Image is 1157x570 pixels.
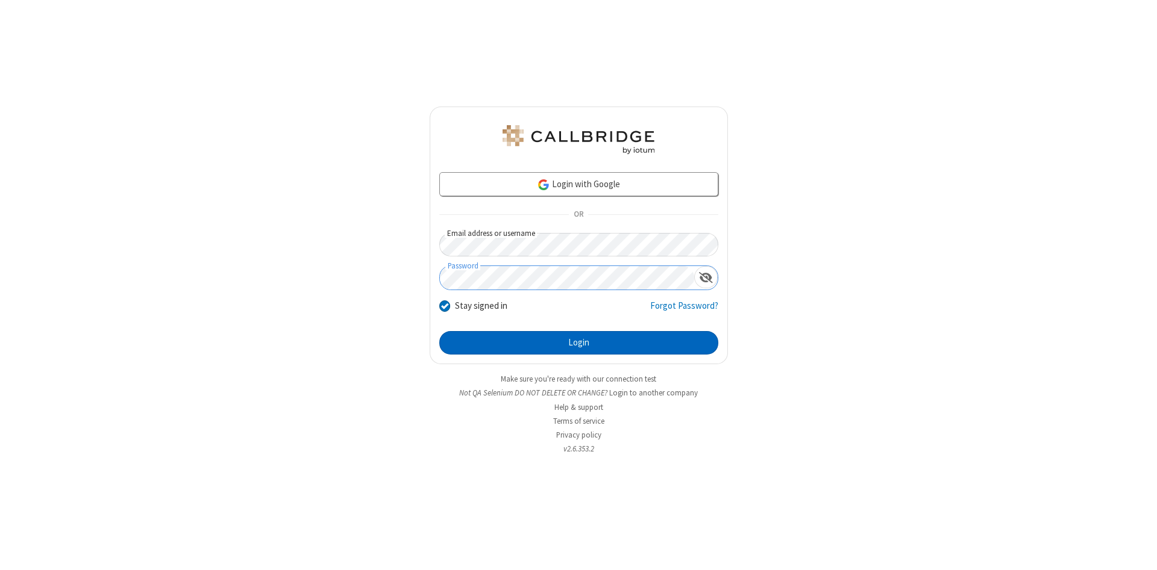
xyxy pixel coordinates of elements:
input: Password [440,266,694,290]
img: google-icon.png [537,178,550,191]
a: Help & support [554,402,603,412]
label: Stay signed in [455,299,507,313]
a: Privacy policy [556,430,601,440]
img: QA Selenium DO NOT DELETE OR CHANGE [500,125,657,154]
a: Make sure you're ready with our connection test [501,374,656,384]
input: Email address or username [439,233,718,256]
a: Login with Google [439,172,718,196]
a: Forgot Password? [650,299,718,322]
a: Terms of service [553,416,604,426]
div: Show password [694,266,718,288]
li: v2.6.353.2 [430,443,728,454]
li: Not QA Selenium DO NOT DELETE OR CHANGE? [430,387,728,398]
iframe: Chat [1127,539,1148,562]
span: OR [569,206,588,223]
button: Login [439,331,718,355]
button: Login to another company [609,387,698,398]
